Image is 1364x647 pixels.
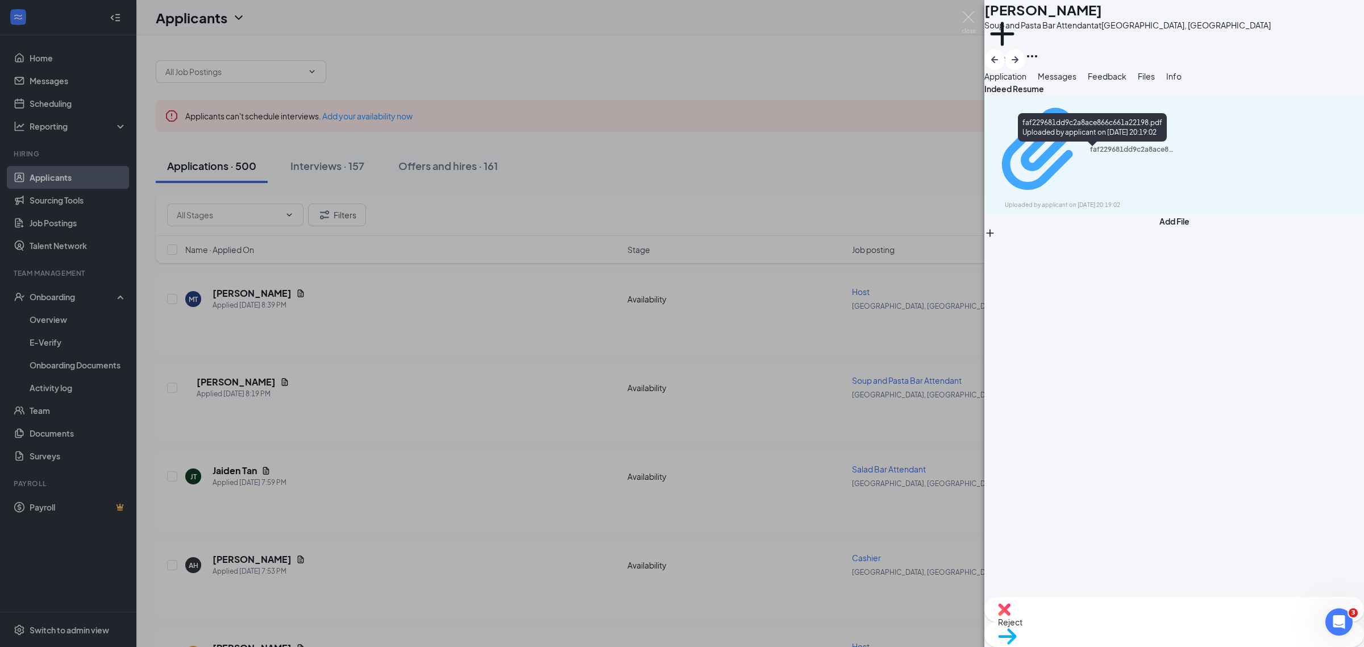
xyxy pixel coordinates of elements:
[984,71,1026,81] span: Application
[1166,71,1182,81] span: Info
[1349,608,1358,617] span: 3
[1008,53,1022,67] svg: ArrowRight
[1025,49,1039,63] svg: Ellipses
[1090,145,1175,154] div: faf229681dd9c2a8ace866c661a22198.pdf
[998,616,1350,628] span: Reject
[1005,201,1175,210] div: Uploaded by applicant on [DATE] 20:19:02
[984,49,1005,70] button: ArrowLeftNew
[1038,71,1076,81] span: Messages
[1088,71,1126,81] span: Feedback
[984,19,1271,31] div: Soup and Pasta Bar Attendant at [GEOGRAPHIC_DATA], [GEOGRAPHIC_DATA]
[984,227,996,239] svg: Plus
[984,16,1020,64] button: PlusAdd a tag
[984,82,1364,95] div: Indeed Resume
[991,100,1175,210] a: Paperclipfaf229681dd9c2a8ace866c661a22198.pdfUploaded by applicant on [DATE] 20:19:02
[1005,49,1025,70] button: ArrowRight
[1138,71,1155,81] span: Files
[991,100,1090,199] svg: Paperclip
[1018,113,1167,142] div: faf229681dd9c2a8ace866c661a22198.pdf Uploaded by applicant on [DATE] 20:19:02
[984,215,1364,239] button: Add FilePlus
[984,16,1020,52] svg: Plus
[1325,608,1353,636] iframe: Intercom live chat
[988,53,1001,67] svg: ArrowLeftNew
